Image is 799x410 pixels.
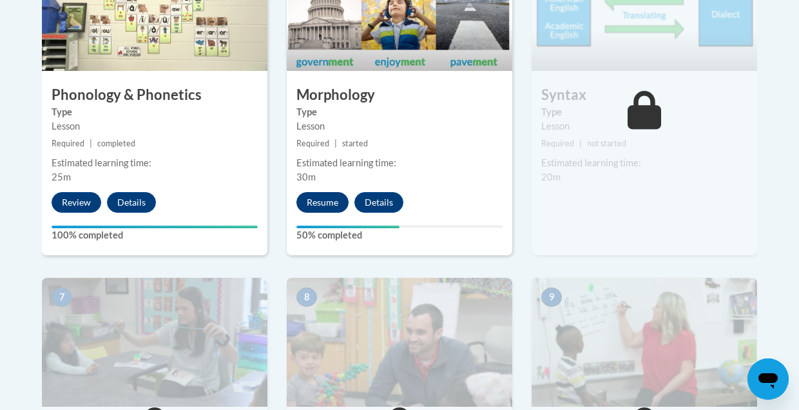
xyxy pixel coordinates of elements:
[52,226,258,228] div: Your progress
[52,156,258,170] div: Estimated learning time:
[90,139,92,148] span: |
[296,228,503,242] label: 50% completed
[334,139,337,148] span: |
[532,278,757,407] img: Course Image
[52,171,71,182] span: 25m
[587,139,626,148] span: not started
[52,105,258,119] label: Type
[296,192,349,213] button: Resume
[42,278,267,407] img: Course Image
[97,139,135,148] span: completed
[541,105,747,119] label: Type
[296,156,503,170] div: Estimated learning time:
[287,278,512,407] img: Course Image
[296,105,503,119] label: Type
[296,226,400,228] div: Your progress
[52,192,101,213] button: Review
[541,156,747,170] div: Estimated learning time:
[42,85,267,105] h3: Phonology & Phonetics
[287,85,512,105] h3: Morphology
[342,139,368,148] span: started
[52,228,258,242] label: 100% completed
[52,139,84,148] span: Required
[541,139,574,148] span: Required
[52,119,258,133] div: Lesson
[296,139,329,148] span: Required
[747,358,789,400] iframe: Button to launch messaging window
[541,171,561,182] span: 20m
[296,171,316,182] span: 30m
[107,192,156,213] button: Details
[532,85,757,105] h3: Syntax
[541,119,747,133] div: Lesson
[541,288,562,307] span: 9
[52,288,72,307] span: 7
[296,119,503,133] div: Lesson
[579,139,582,148] span: |
[354,192,403,213] button: Details
[296,288,317,307] span: 8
